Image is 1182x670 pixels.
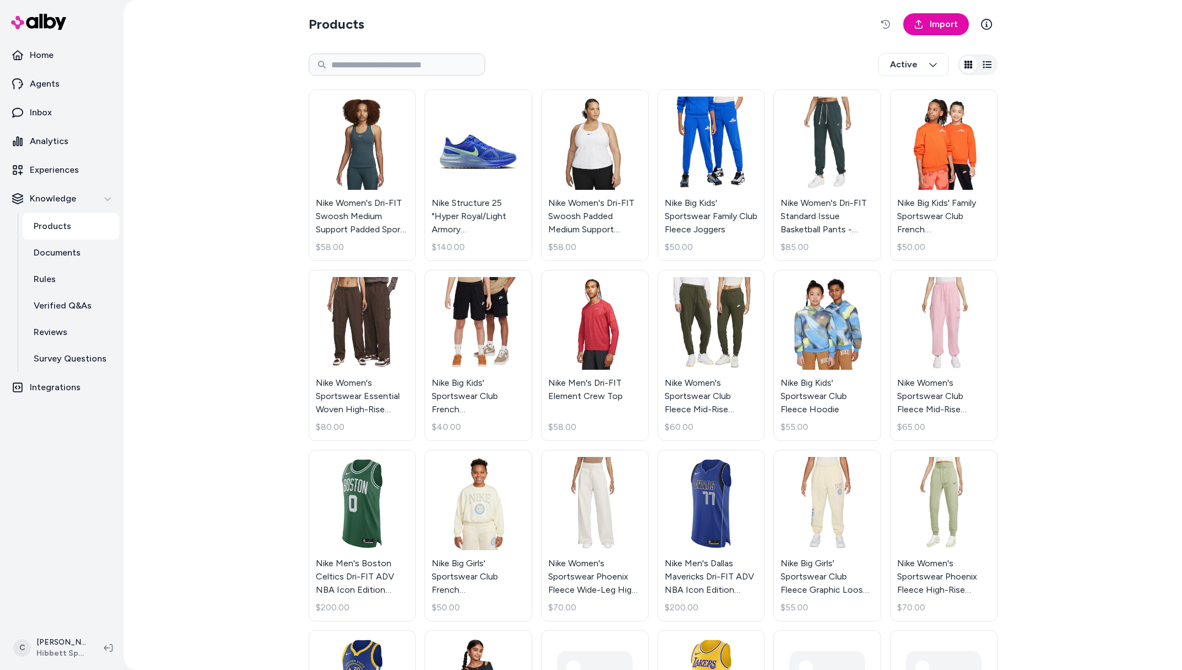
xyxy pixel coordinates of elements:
[309,270,416,442] a: Nike Women's Sportswear Essential Woven High-Rise Cargo Pants - BrownNike Women's Sportswear Esse...
[34,299,92,312] p: Verified Q&As
[658,89,765,261] a: Nike Big Kids' Sportswear Family Club Fleece JoggersNike Big Kids' Sportswear Family Club Fleece ...
[4,99,119,126] a: Inbox
[930,18,958,31] span: Import
[30,381,81,394] p: Integrations
[36,648,86,659] span: Hibbett Sports
[23,240,119,266] a: Documents
[425,89,532,261] a: Nike Structure 25 "Hyper Royal/Light Armory Blue/Polar/Midnight Navy" Men's Running ShoeNike Stru...
[23,293,119,319] a: Verified Q&As
[23,213,119,240] a: Products
[30,77,60,91] p: Agents
[309,15,364,33] h2: Products
[34,273,56,286] p: Rules
[34,326,67,339] p: Reviews
[34,220,71,233] p: Products
[23,266,119,293] a: Rules
[7,630,95,666] button: C[PERSON_NAME]Hibbett Sports
[309,89,416,261] a: Nike Women's Dri-FIT Swoosh Medium Support Padded Sports Bra Tank - GreenNike Women's Dri-FIT Swo...
[878,53,949,76] button: Active
[541,450,649,621] a: Nike Women's Sportswear Phoenix Fleece Wide-Leg High-Rise SweatpantsNike Women's Sportswear Phoen...
[658,270,765,442] a: Nike Women's Sportswear Club Fleece Mid-Rise JoggersNike Women's Sportswear Club Fleece Mid-Rise ...
[30,106,52,119] p: Inbox
[34,246,81,259] p: Documents
[13,639,31,657] span: C
[903,13,969,35] a: Import
[30,135,68,148] p: Analytics
[773,450,881,621] a: Nike Big Girls' Sportswear Club Fleece Graphic Loose PantsNike Big Girls' Sportswear Club Fleece ...
[30,163,79,177] p: Experiences
[890,450,998,621] a: Nike Women's Sportswear Phoenix Fleece High-Rise Jogger SweatpantsNike Women's Sportswear Phoenix...
[541,270,649,442] a: Nike Men's Dri-FIT Element Crew TopNike Men's Dri-FIT Element Crew Top$58.00
[4,185,119,212] button: Knowledge
[541,89,649,261] a: Nike Women's Dri-FIT Swoosh Padded Medium Support Sports Bra TankNike Women's Dri-FIT Swoosh Padd...
[4,42,119,68] a: Home
[11,14,66,30] img: alby Logo
[658,450,765,621] a: Nike Men's Dallas Mavericks Dri-FIT ADV NBA Icon Edition Authentic Jersey - BlueNike Men's Dallas...
[425,450,532,621] a: Nike Big Girls' Sportswear Club French Terry Crew-Neck SweatshirtNike Big Girls' Sportswear Club ...
[890,89,998,261] a: Nike Big Kids' Family Sportswear Club French Terry SweatshirtNike Big Kids' Family Sportswear Clu...
[30,49,54,62] p: Home
[30,192,76,205] p: Knowledge
[34,352,107,365] p: Survey Questions
[4,128,119,155] a: Analytics
[890,270,998,442] a: Nike Women's Sportswear Club Fleece Mid-Rise Oversized Cargo SweatpantsNike Women's Sportswear Cl...
[4,157,119,183] a: Experiences
[23,319,119,345] a: Reviews
[309,450,416,621] a: Nike Men's Boston Celtics Dri-FIT ADV NBA Icon Edition Authentic Jersey - GreenNike Men's Boston ...
[23,345,119,372] a: Survey Questions
[773,270,881,442] a: Nike Big Kids' Sportswear Club Fleece HoodieNike Big Kids' Sportswear Club Fleece Hoodie$55.00
[425,270,532,442] a: Nike Big Kids' Sportswear Club French Terry LB Cargo ShortsNike Big Kids' Sportswear Club French ...
[773,89,881,261] a: Nike Women's Dri-FIT Standard Issue Basketball Pants - GreenNike Women's Dri-FIT Standard Issue B...
[36,637,86,648] p: [PERSON_NAME]
[4,71,119,97] a: Agents
[4,374,119,401] a: Integrations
